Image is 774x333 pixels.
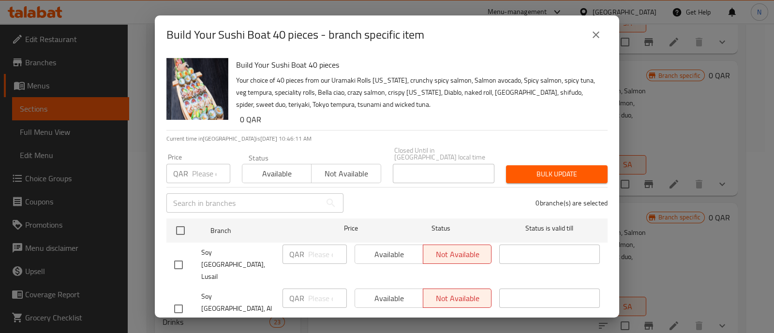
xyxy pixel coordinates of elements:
input: Please enter price [308,245,347,264]
span: Available [246,167,308,181]
p: Your choice of 40 pieces from our Uramaki Rolls [US_STATE], crunchy spicy salmon, Salmon avocado,... [236,74,600,111]
button: Bulk update [506,165,608,183]
span: Status [391,222,491,234]
button: Available [242,164,312,183]
h6: 0 QAR [240,113,600,126]
span: Status is valid till [499,222,600,234]
span: Soy [GEOGRAPHIC_DATA], Lusail [201,246,275,283]
span: Not available [315,167,377,181]
input: Please enter price [308,289,347,308]
span: Soy [GEOGRAPHIC_DATA], Al waab [201,290,275,327]
p: QAR [289,292,304,304]
img: Build Your Sushi Boat 40 pieces [166,58,228,120]
h2: Build Your Sushi Boat 40 pieces - branch specific item [166,27,424,43]
p: 0 branche(s) are selected [536,198,608,208]
button: close [584,23,608,46]
button: Not available [311,164,381,183]
span: Price [319,222,383,234]
p: Current time in [GEOGRAPHIC_DATA] is [DATE] 10:46:11 AM [166,134,608,143]
p: QAR [289,248,304,260]
input: Please enter price [192,164,230,183]
h6: Build Your Sushi Boat 40 pieces [236,58,600,72]
span: Bulk update [514,168,600,180]
span: Branch [210,225,311,237]
input: Search in branches [166,193,321,213]
p: QAR [173,168,188,179]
